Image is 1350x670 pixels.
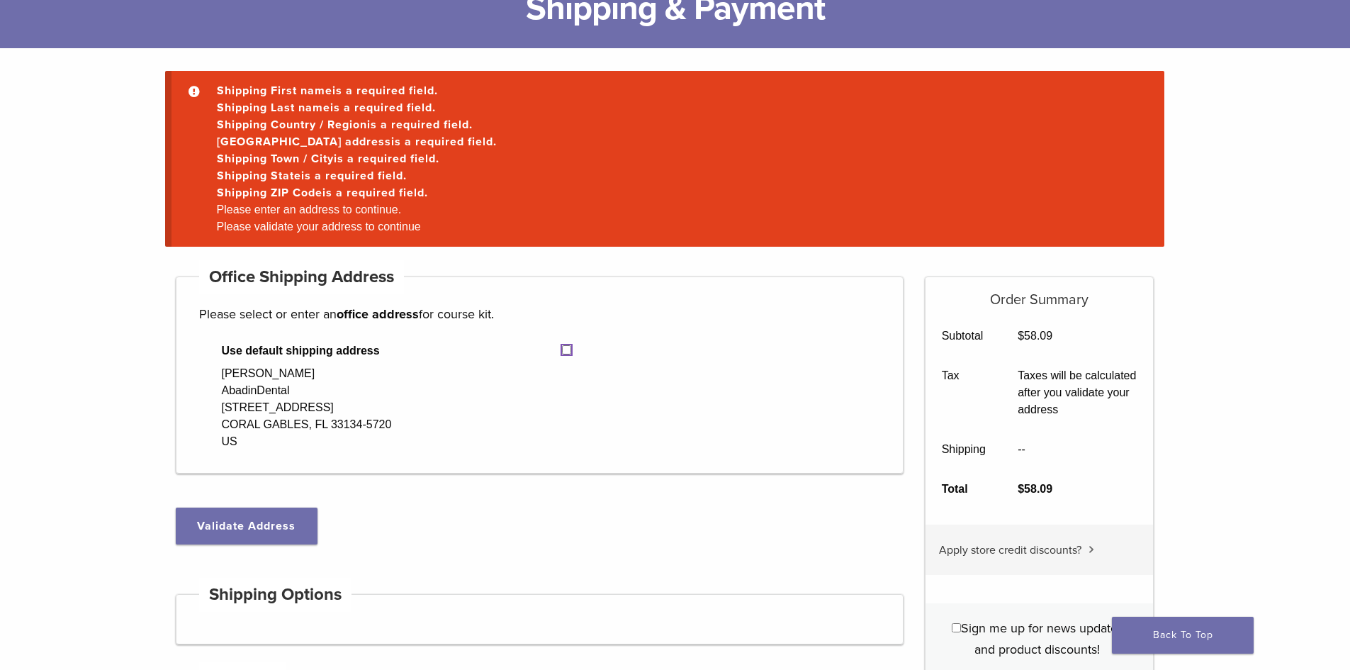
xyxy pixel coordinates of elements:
strong: Shipping Last name [217,101,330,115]
bdi: 58.09 [1018,483,1052,495]
a: Shipping Stateis a required field. [217,169,407,183]
span: Use default shipping address [222,342,563,359]
span: $ [1018,483,1024,495]
strong: Shipping State [217,169,301,183]
h4: Office Shipping Address [199,260,405,294]
strong: Shipping Town / City [217,152,334,166]
th: Total [926,469,1002,509]
img: caret.svg [1089,546,1094,553]
a: Shipping Town / Cityis a required field. [217,152,439,166]
bdi: 58.09 [1018,330,1052,342]
strong: Shipping Country / Region [217,118,367,132]
p: Please select or enter an for course kit. [199,303,881,325]
strong: [GEOGRAPHIC_DATA] address [217,135,391,149]
input: Sign me up for news updates and product discounts! [952,623,961,632]
button: Validate Address [176,508,317,545]
strong: Shipping ZIP Code [217,186,322,200]
span: $ [1018,330,1024,342]
a: Back To Top [1112,617,1254,654]
a: Shipping Country / Regionis a required field. [217,118,473,132]
h4: Shipping Options [199,578,352,612]
h5: Order Summary [926,277,1153,308]
th: Shipping [926,430,1002,469]
a: Shipping ZIP Codeis a required field. [217,186,428,200]
div: [PERSON_NAME] AbadinDental [STREET_ADDRESS] CORAL GABLES, FL 33134-5720 US [222,365,392,450]
a: [GEOGRAPHIC_DATA] addressis a required field. [217,135,497,149]
strong: office address [337,306,419,322]
th: Subtotal [926,316,1002,356]
li: Please validate your address to continue [211,218,1142,235]
a: Shipping Last nameis a required field. [217,101,436,115]
span: Sign me up for news updates and product discounts! [961,620,1123,657]
strong: Shipping First name [217,84,332,98]
th: Tax [926,356,1002,430]
td: Taxes will be calculated after you validate your address [1002,356,1153,430]
a: Shipping First nameis a required field. [217,84,438,98]
span: Apply store credit discounts? [939,543,1081,557]
li: Please enter an address to continue. [211,201,1142,218]
span: -- [1018,443,1025,455]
